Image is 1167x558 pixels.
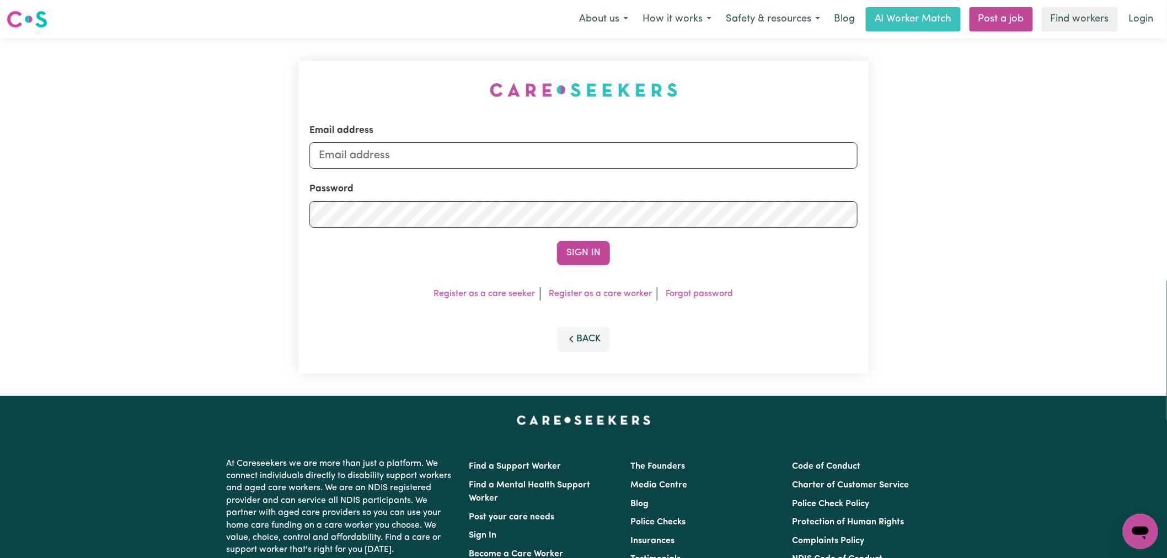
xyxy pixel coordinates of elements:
[666,289,734,298] a: Forgot password
[469,513,554,522] a: Post your care needs
[719,8,827,31] button: Safety & resources
[793,462,861,471] a: Code of Conduct
[1123,514,1158,549] iframe: Button to launch messaging window
[630,500,649,508] a: Blog
[635,8,719,31] button: How it works
[7,9,47,29] img: Careseekers logo
[434,289,536,298] a: Register as a care seeker
[469,462,561,471] a: Find a Support Worker
[557,241,610,265] button: Sign In
[970,7,1033,31] a: Post a job
[630,481,687,490] a: Media Centre
[793,518,904,527] a: Protection of Human Rights
[557,327,610,351] button: Back
[7,7,47,32] a: Careseekers logo
[572,8,635,31] button: About us
[549,289,652,298] a: Register as a care worker
[309,124,373,138] label: Email address
[793,481,909,490] a: Charter of Customer Service
[827,7,861,31] a: Blog
[793,536,865,545] a: Complaints Policy
[630,518,686,527] a: Police Checks
[1122,7,1160,31] a: Login
[866,7,961,31] a: AI Worker Match
[469,531,496,540] a: Sign In
[630,536,674,545] a: Insurances
[793,500,870,508] a: Police Check Policy
[309,142,858,169] input: Email address
[517,416,651,425] a: Careseekers home page
[1042,7,1118,31] a: Find workers
[630,462,685,471] a: The Founders
[469,481,590,503] a: Find a Mental Health Support Worker
[309,182,354,196] label: Password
